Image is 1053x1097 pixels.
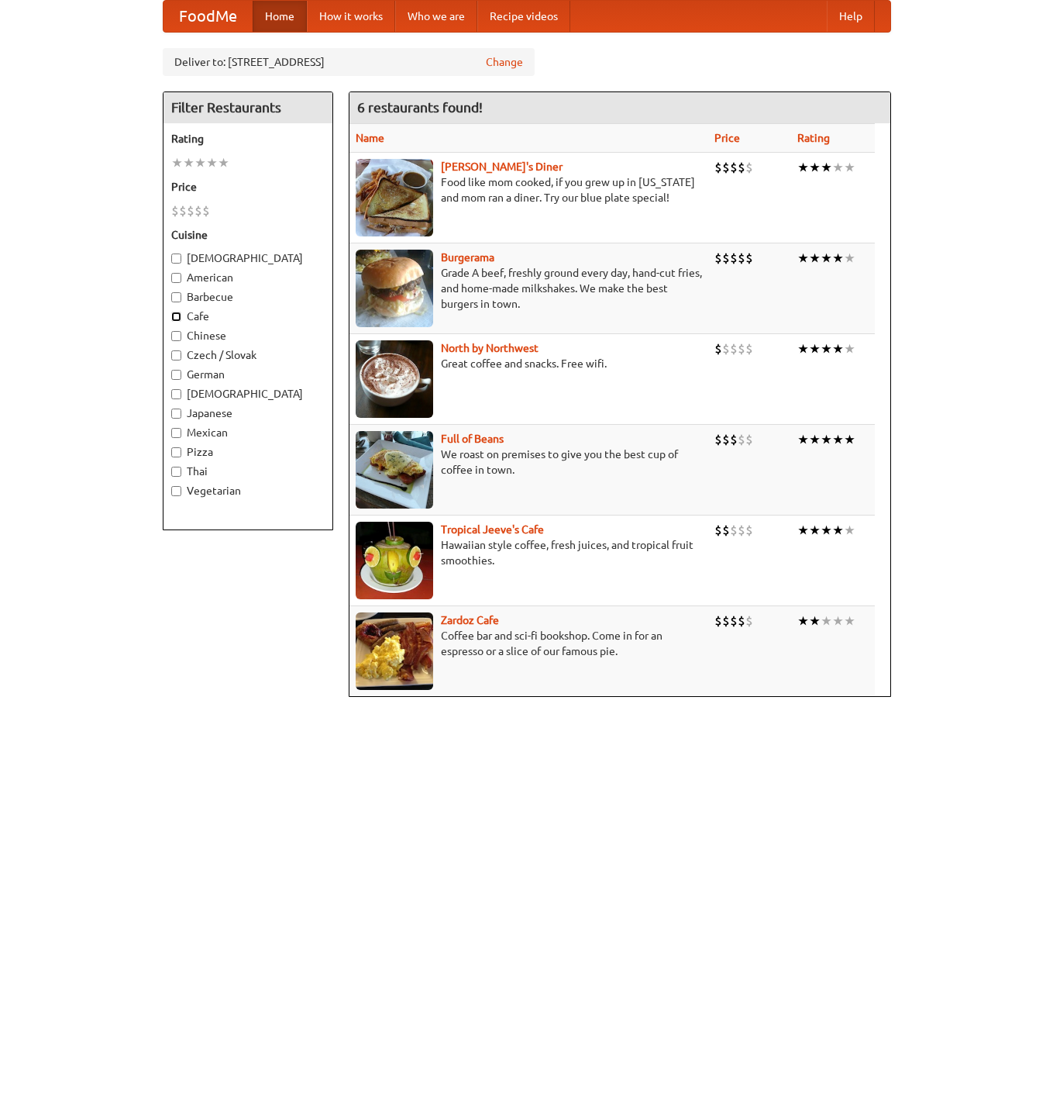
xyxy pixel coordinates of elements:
[722,612,730,630] li: $
[171,370,181,380] input: German
[171,405,325,421] label: Japanese
[714,522,722,539] li: $
[171,425,325,440] label: Mexican
[171,486,181,496] input: Vegetarian
[441,251,494,264] a: Burgerama
[356,612,433,690] img: zardoz.jpg
[441,523,544,536] a: Tropical Jeeve's Cafe
[179,202,187,219] li: $
[171,389,181,399] input: [DEMOGRAPHIC_DATA]
[738,250,745,267] li: $
[745,250,753,267] li: $
[171,273,181,283] input: American
[171,292,181,302] input: Barbecue
[356,537,702,568] p: Hawaiian style coffee, fresh juices, and tropical fruit smoothies.
[206,154,218,171] li: ★
[797,340,809,357] li: ★
[218,154,229,171] li: ★
[821,612,832,630] li: ★
[730,612,738,630] li: $
[171,328,325,343] label: Chinese
[821,250,832,267] li: ★
[356,265,702,312] p: Grade A beef, freshly ground every day, hand-cut fries, and home-made milkshakes. We make the bes...
[809,340,821,357] li: ★
[194,154,206,171] li: ★
[171,179,325,195] h5: Price
[730,159,738,176] li: $
[171,309,325,324] label: Cafe
[441,342,539,354] a: North by Northwest
[745,431,753,448] li: $
[477,1,570,32] a: Recipe videos
[171,131,325,147] h5: Rating
[738,340,745,357] li: $
[821,431,832,448] li: ★
[356,356,702,371] p: Great coffee and snacks. Free wifi.
[171,202,179,219] li: $
[171,254,181,264] input: [DEMOGRAPHIC_DATA]
[722,522,730,539] li: $
[714,159,722,176] li: $
[832,431,844,448] li: ★
[171,386,325,402] label: [DEMOGRAPHIC_DATA]
[441,160,563,173] b: [PERSON_NAME]'s Diner
[194,202,202,219] li: $
[738,522,745,539] li: $
[714,431,722,448] li: $
[745,340,753,357] li: $
[797,431,809,448] li: ★
[797,250,809,267] li: ★
[832,159,844,176] li: ★
[171,312,181,322] input: Cafe
[722,340,730,357] li: $
[844,522,855,539] li: ★
[356,447,702,478] p: We roast on premises to give you the best cup of coffee in town.
[441,433,504,445] a: Full of Beans
[171,467,181,477] input: Thai
[307,1,395,32] a: How it works
[171,289,325,305] label: Barbecue
[486,54,523,70] a: Change
[844,340,855,357] li: ★
[163,48,535,76] div: Deliver to: [STREET_ADDRESS]
[171,270,325,285] label: American
[722,431,730,448] li: $
[171,227,325,243] h5: Cuisine
[730,431,738,448] li: $
[797,132,830,144] a: Rating
[356,340,433,418] img: north.jpg
[722,250,730,267] li: $
[738,159,745,176] li: $
[171,331,181,341] input: Chinese
[745,522,753,539] li: $
[171,409,181,419] input: Japanese
[809,159,821,176] li: ★
[356,431,433,509] img: beans.jpg
[356,174,702,205] p: Food like mom cooked, if you grew up in [US_STATE] and mom ran a diner. Try our blue plate special!
[187,202,194,219] li: $
[730,250,738,267] li: $
[827,1,875,32] a: Help
[832,522,844,539] li: ★
[797,159,809,176] li: ★
[356,159,433,236] img: sallys.jpg
[183,154,194,171] li: ★
[832,340,844,357] li: ★
[714,340,722,357] li: $
[171,367,325,382] label: German
[832,612,844,630] li: ★
[253,1,307,32] a: Home
[171,154,183,171] li: ★
[714,132,740,144] a: Price
[356,628,702,659] p: Coffee bar and sci-fi bookshop. Come in for an espresso or a slice of our famous pie.
[821,340,832,357] li: ★
[441,614,499,626] a: Zardoz Cafe
[730,522,738,539] li: $
[809,612,821,630] li: ★
[738,612,745,630] li: $
[171,428,181,438] input: Mexican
